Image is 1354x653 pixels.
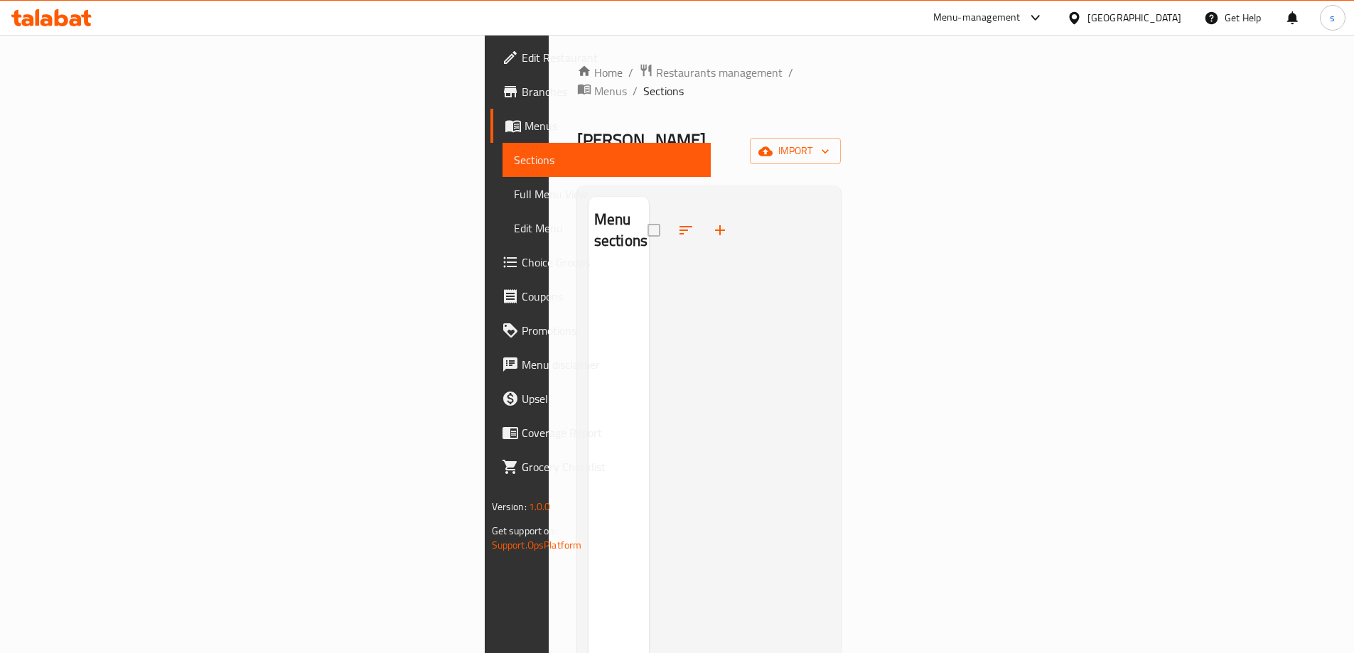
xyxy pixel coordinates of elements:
[761,142,829,160] span: import
[639,63,783,82] a: Restaurants management
[503,211,711,245] a: Edit Menu
[522,424,699,441] span: Coverage Report
[522,254,699,271] span: Choice Groups
[503,177,711,211] a: Full Menu View
[933,9,1021,26] div: Menu-management
[525,117,699,134] span: Menus
[589,264,649,276] nav: Menu sections
[503,143,711,177] a: Sections
[788,64,793,81] li: /
[492,522,557,540] span: Get support on:
[1330,10,1335,26] span: s
[490,75,711,109] a: Branches
[529,497,551,516] span: 1.0.0
[522,458,699,475] span: Grocery Checklist
[490,416,711,450] a: Coverage Report
[490,313,711,347] a: Promotions
[490,245,711,279] a: Choice Groups
[522,49,699,66] span: Edit Restaurant
[514,185,699,203] span: Full Menu View
[490,109,711,143] a: Menus
[490,41,711,75] a: Edit Restaurant
[1087,10,1181,26] div: [GEOGRAPHIC_DATA]
[522,288,699,305] span: Coupons
[492,536,582,554] a: Support.OpsPlatform
[490,347,711,382] a: Menu disclaimer
[703,213,737,247] button: Add section
[522,322,699,339] span: Promotions
[522,356,699,373] span: Menu disclaimer
[522,390,699,407] span: Upsell
[514,220,699,237] span: Edit Menu
[490,450,711,484] a: Grocery Checklist
[750,138,841,164] button: import
[492,497,527,516] span: Version:
[490,382,711,416] a: Upsell
[514,151,699,168] span: Sections
[656,64,783,81] span: Restaurants management
[522,83,699,100] span: Branches
[490,279,711,313] a: Coupons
